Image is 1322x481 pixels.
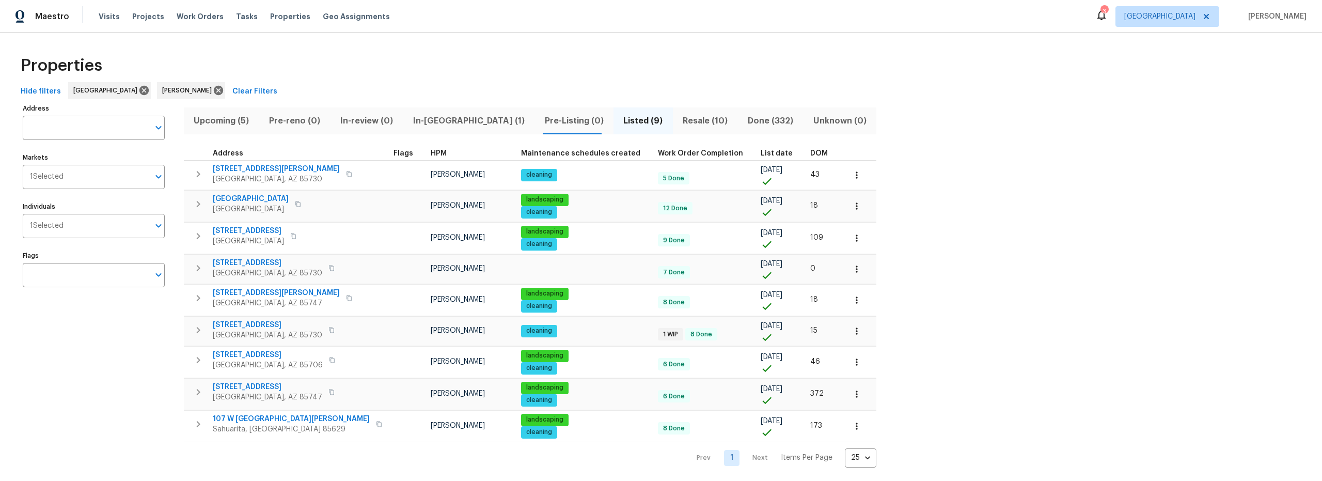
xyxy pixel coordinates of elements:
[522,208,556,216] span: cleaning
[541,114,607,128] span: Pre-Listing (0)
[522,327,556,335] span: cleaning
[522,383,568,392] span: landscaping
[1244,11,1307,22] span: [PERSON_NAME]
[761,260,782,268] span: [DATE]
[522,170,556,179] span: cleaning
[659,360,689,369] span: 6 Done
[810,265,815,272] span: 0
[522,351,568,360] span: landscaping
[810,390,824,397] span: 372
[213,258,322,268] span: [STREET_ADDRESS]
[213,236,284,246] span: [GEOGRAPHIC_DATA]
[761,197,782,205] span: [DATE]
[157,82,225,99] div: [PERSON_NAME]
[522,227,568,236] span: landscaping
[213,392,322,402] span: [GEOGRAPHIC_DATA], AZ 85747
[68,82,151,99] div: [GEOGRAPHIC_DATA]
[73,85,141,96] span: [GEOGRAPHIC_DATA]
[30,173,64,181] span: 1 Selected
[810,358,820,365] span: 46
[658,150,743,157] span: Work Order Completion
[213,320,322,330] span: [STREET_ADDRESS]
[213,164,340,174] span: [STREET_ADDRESS][PERSON_NAME]
[761,150,793,157] span: List date
[213,150,243,157] span: Address
[431,171,485,178] span: [PERSON_NAME]
[213,382,322,392] span: [STREET_ADDRESS]
[620,114,667,128] span: Listed (9)
[409,114,528,128] span: In-[GEOGRAPHIC_DATA] (1)
[724,450,739,466] a: Goto page 1
[1124,11,1195,22] span: [GEOGRAPHIC_DATA]
[151,169,166,184] button: Open
[659,268,689,277] span: 7 Done
[213,204,289,214] span: [GEOGRAPHIC_DATA]
[23,253,165,259] label: Flags
[522,302,556,311] span: cleaning
[213,226,284,236] span: [STREET_ADDRESS]
[761,353,782,361] span: [DATE]
[431,150,447,157] span: HPM
[522,364,556,373] span: cleaning
[213,174,340,184] span: [GEOGRAPHIC_DATA], AZ 85730
[213,288,340,298] span: [STREET_ADDRESS][PERSON_NAME]
[810,150,828,157] span: DOM
[659,174,688,183] span: 5 Done
[323,11,390,22] span: Geo Assignments
[810,234,823,241] span: 109
[845,444,876,471] div: 25
[679,114,732,128] span: Resale (10)
[810,202,818,209] span: 18
[659,330,682,339] span: 1 WIP
[431,296,485,303] span: [PERSON_NAME]
[761,291,782,299] span: [DATE]
[761,385,782,393] span: [DATE]
[522,195,568,204] span: landscaping
[213,330,322,340] span: [GEOGRAPHIC_DATA], AZ 85730
[213,268,322,278] span: [GEOGRAPHIC_DATA], AZ 85730
[659,392,689,401] span: 6 Done
[431,202,485,209] span: [PERSON_NAME]
[431,234,485,241] span: [PERSON_NAME]
[744,114,797,128] span: Done (332)
[431,390,485,397] span: [PERSON_NAME]
[810,422,822,429] span: 173
[213,298,340,308] span: [GEOGRAPHIC_DATA], AZ 85747
[232,85,277,98] span: Clear Filters
[431,327,485,334] span: [PERSON_NAME]
[810,327,817,334] span: 15
[151,219,166,233] button: Open
[213,414,370,424] span: 107 W [GEOGRAPHIC_DATA][PERSON_NAME]
[213,360,323,370] span: [GEOGRAPHIC_DATA], AZ 85706
[761,166,782,174] span: [DATE]
[659,298,689,307] span: 8 Done
[686,330,716,339] span: 8 Done
[35,11,69,22] span: Maestro
[265,114,324,128] span: Pre-reno (0)
[761,229,782,237] span: [DATE]
[431,422,485,429] span: [PERSON_NAME]
[522,396,556,405] span: cleaning
[30,222,64,230] span: 1 Selected
[761,417,782,425] span: [DATE]
[162,85,216,96] span: [PERSON_NAME]
[659,236,689,245] span: 9 Done
[177,11,224,22] span: Work Orders
[761,322,782,330] span: [DATE]
[394,150,413,157] span: Flags
[17,82,65,101] button: Hide filters
[228,82,281,101] button: Clear Filters
[659,424,689,433] span: 8 Done
[337,114,397,128] span: In-review (0)
[431,358,485,365] span: [PERSON_NAME]
[522,415,568,424] span: landscaping
[213,350,323,360] span: [STREET_ADDRESS]
[151,120,166,135] button: Open
[522,428,556,437] span: cleaning
[781,453,832,463] p: Items Per Page
[23,154,165,161] label: Markets
[521,150,640,157] span: Maintenance schedules created
[522,240,556,249] span: cleaning
[810,171,820,178] span: 43
[270,11,310,22] span: Properties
